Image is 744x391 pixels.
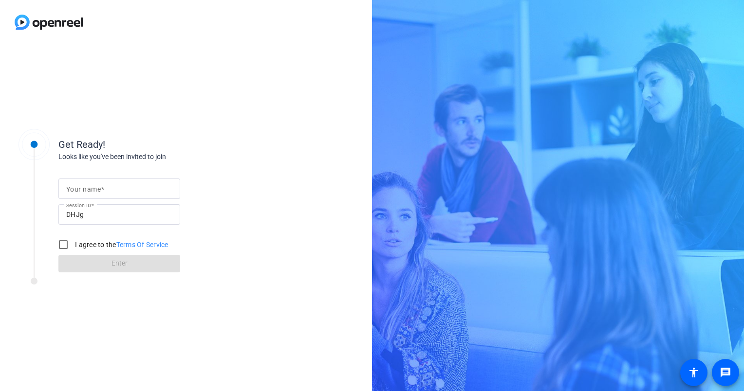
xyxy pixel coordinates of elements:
mat-icon: message [720,367,731,378]
div: Get Ready! [58,137,253,152]
mat-label: Your name [66,185,101,193]
div: Looks like you've been invited to join [58,152,253,162]
label: I agree to the [73,240,168,249]
a: Terms Of Service [116,241,168,249]
mat-icon: accessibility [688,367,700,378]
mat-label: Session ID [66,202,91,208]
